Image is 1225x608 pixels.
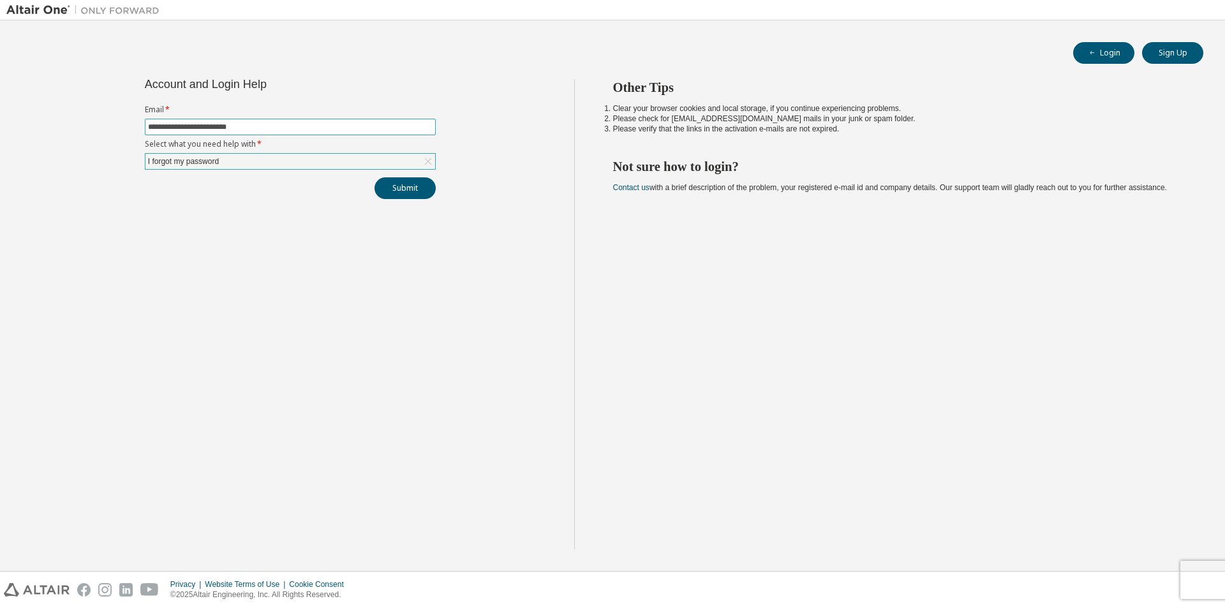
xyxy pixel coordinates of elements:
label: Select what you need help with [145,139,436,149]
span: with a brief description of the problem, your registered e-mail id and company details. Our suppo... [613,183,1167,192]
button: Sign Up [1142,42,1203,64]
h2: Other Tips [613,79,1181,96]
div: Cookie Consent [289,579,351,589]
img: altair_logo.svg [4,583,70,597]
li: Clear your browser cookies and local storage, if you continue experiencing problems. [613,103,1181,114]
li: Please check for [EMAIL_ADDRESS][DOMAIN_NAME] mails in your junk or spam folder. [613,114,1181,124]
img: instagram.svg [98,583,112,597]
li: Please verify that the links in the activation e-mails are not expired. [613,124,1181,134]
button: Login [1073,42,1134,64]
img: youtube.svg [140,583,159,597]
div: I forgot my password [146,154,221,168]
div: I forgot my password [145,154,435,169]
h2: Not sure how to login? [613,158,1181,175]
img: facebook.svg [77,583,91,597]
div: Account and Login Help [145,79,378,89]
label: Email [145,105,436,115]
img: linkedin.svg [119,583,133,597]
button: Submit [375,177,436,199]
div: Privacy [170,579,205,589]
a: Contact us [613,183,650,192]
img: Altair One [6,4,166,17]
p: © 2025 Altair Engineering, Inc. All Rights Reserved. [170,589,352,600]
div: Website Terms of Use [205,579,289,589]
